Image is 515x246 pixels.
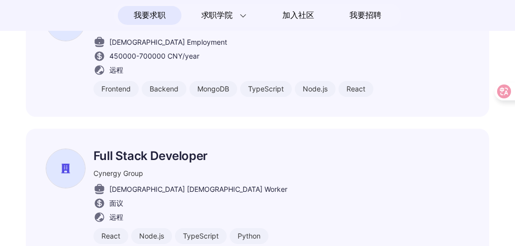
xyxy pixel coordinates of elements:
[131,228,172,244] div: Node.js
[109,65,123,75] span: 远程
[282,7,314,23] span: 加入社区
[93,228,128,244] div: React
[109,51,199,61] span: 450000 - 700000 CNY /year
[142,81,186,97] div: Backend
[93,81,139,97] div: Frontend
[339,81,373,97] div: React
[189,81,237,97] div: MongoDB
[93,149,287,163] p: Full Stack Developer
[240,81,292,97] div: TypeScript
[109,212,123,222] span: 远程
[295,81,336,97] div: Node.js
[109,37,227,47] span: [DEMOGRAPHIC_DATA] Employment
[175,228,227,244] div: TypeScript
[201,9,233,21] span: 求职学院
[109,198,123,208] span: 面议
[134,7,165,23] span: 我要求职
[349,9,381,21] span: 我要招聘
[93,169,143,177] span: Cynergy Group
[109,184,287,194] span: [DEMOGRAPHIC_DATA] [DEMOGRAPHIC_DATA] Worker
[230,228,268,244] div: Python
